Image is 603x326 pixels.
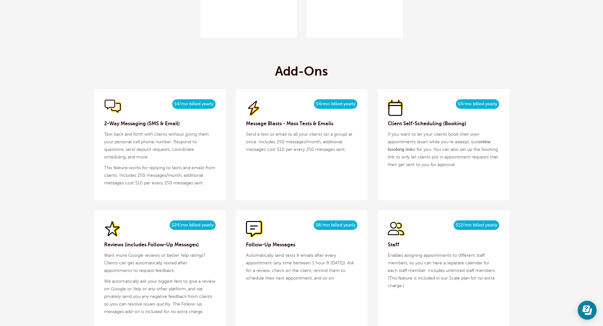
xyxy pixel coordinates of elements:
[456,99,499,109] span: $4/mo billed yearly
[104,164,216,187] p: This feature works for replying to texts and emails from clients. Includes 250 messages/month, ad...
[104,278,216,316] p: We automatically ask your biggest fans to give a review on Google or Yelp or any other platform, ...
[104,241,216,249] h3: Reviews (includes Follow-Up Messages)
[104,131,216,161] p: Text back and forth with clients without giving them your personal cell phone number. Respond to ...
[314,99,357,109] span: $4/mo billed yearly
[578,301,597,320] iframe: Resource center
[454,220,499,230] span: $12/mo billed yearly
[246,120,357,127] h3: Message Blasts - Mass Texts & Emails
[388,131,499,169] p: If you want to let your clients book their own appointments (even while you're asleep), our is fo...
[314,220,357,230] span: $8/mo billed yearly
[388,241,499,249] h3: Staff
[246,252,357,282] p: Automatically send texts & emails after every appointment (any time between 1 hour & [DATE]). Ask...
[246,241,357,249] h3: Follow-Up Messages
[104,252,216,274] p: Want more Google reviews or better Yelp ratings? Clients can get automatically texted after appoi...
[275,64,328,79] h2: Add-Ons
[388,252,499,290] p: Enables assigning appointments to different staff members, so you can have a separate calendar fo...
[170,220,216,230] span: $24/mo billed yearly
[172,99,216,109] span: $4/mo billed yearly
[104,120,216,127] h3: 2-Way Messaging (SMS & Email)
[246,131,357,153] p: Send a text or email to all your clients (or a group) at once. Includes 250 messages/month, addit...
[388,120,499,127] h3: Client Self-Scheduling (Booking)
